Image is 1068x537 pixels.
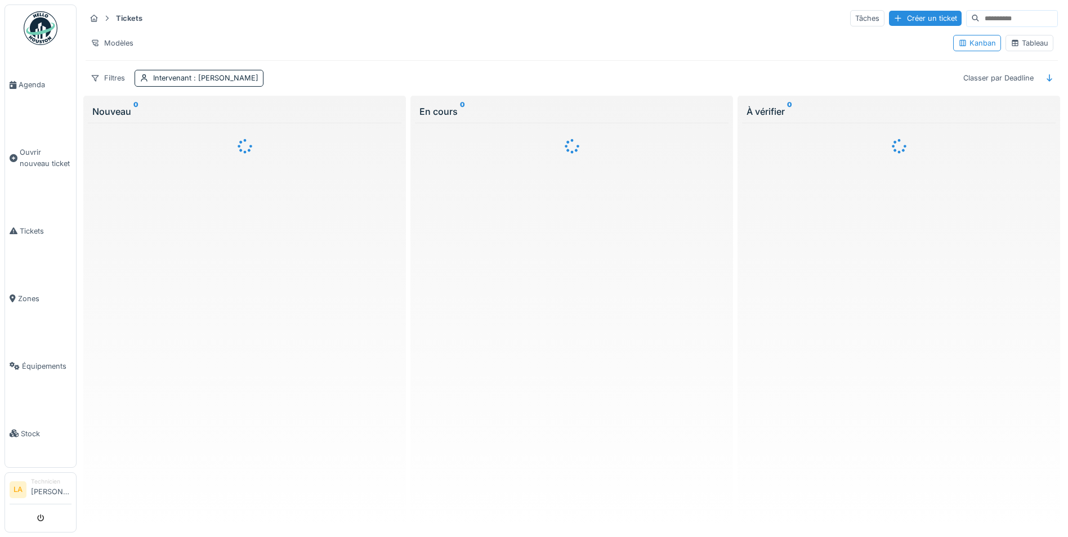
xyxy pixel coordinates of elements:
[21,428,72,439] span: Stock
[747,105,1051,118] div: À vérifier
[191,74,258,82] span: : [PERSON_NAME]
[5,197,76,265] a: Tickets
[133,105,138,118] sup: 0
[19,79,72,90] span: Agenda
[20,226,72,236] span: Tickets
[10,481,26,498] li: LA
[22,361,72,372] span: Équipements
[5,265,76,332] a: Zones
[958,38,996,48] div: Kanban
[958,70,1039,86] div: Classer par Deadline
[1011,38,1048,48] div: Tableau
[86,70,130,86] div: Filtres
[92,105,397,118] div: Nouveau
[5,51,76,119] a: Agenda
[5,400,76,467] a: Stock
[111,13,147,24] strong: Tickets
[24,11,57,45] img: Badge_color-CXgf-gQk.svg
[31,477,72,486] div: Technicien
[31,477,72,502] li: [PERSON_NAME]
[86,35,138,51] div: Modèles
[787,105,792,118] sup: 0
[850,10,884,26] div: Tâches
[10,477,72,504] a: LA Technicien[PERSON_NAME]
[153,73,258,83] div: Intervenant
[5,332,76,400] a: Équipements
[5,119,76,197] a: Ouvrir nouveau ticket
[460,105,465,118] sup: 0
[419,105,724,118] div: En cours
[889,11,962,26] div: Créer un ticket
[20,147,72,168] span: Ouvrir nouveau ticket
[18,293,72,304] span: Zones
